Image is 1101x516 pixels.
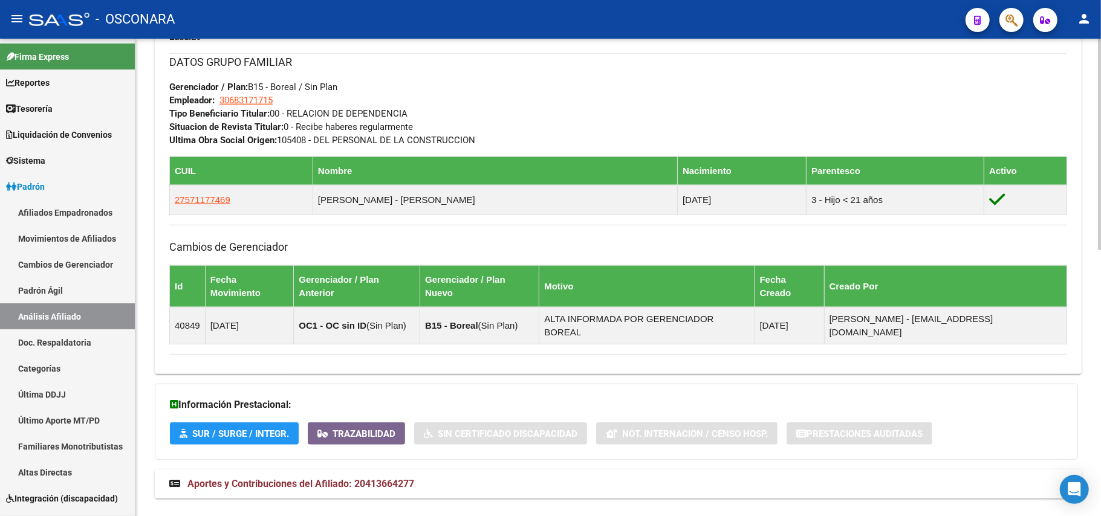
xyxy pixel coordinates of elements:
h3: Cambios de Gerenciador [169,239,1067,256]
th: Creado Por [824,265,1067,307]
span: 26 [169,31,201,42]
th: Activo [984,156,1067,185]
span: Sin Plan [369,320,403,331]
span: Aportes y Contribuciones del Afiliado: 20413664277 [187,478,414,489]
div: Open Intercom Messenger [1060,475,1089,504]
strong: Edad: [169,31,191,42]
mat-icon: person [1077,11,1091,26]
th: Gerenciador / Plan Anterior [294,265,420,307]
span: Integración (discapacidad) [6,492,118,505]
th: Motivo [539,265,755,307]
button: SUR / SURGE / INTEGR. [170,422,299,445]
strong: Gerenciador / Plan: [169,82,248,92]
span: 27571177469 [175,195,230,205]
th: CUIL [170,156,313,185]
td: [DATE] [678,185,807,214]
td: ( ) [294,307,420,344]
span: Sistema [6,154,45,167]
span: Prestaciones Auditadas [807,428,923,439]
td: ALTA INFORMADA POR GERENCIADOR BOREAL [539,307,755,344]
td: [PERSON_NAME] - [PERSON_NAME] [313,185,677,214]
td: [DATE] [205,307,294,344]
strong: Ultima Obra Social Origen: [169,135,277,146]
span: Padrón [6,180,45,193]
span: 0 - Recibe haberes regularmente [169,121,413,132]
button: Trazabilidad [308,422,405,445]
th: Id [170,265,206,307]
span: Trazabilidad [333,428,395,439]
mat-expansion-panel-header: Aportes y Contribuciones del Afiliado: 20413664277 [155,469,1082,498]
span: Tesorería [6,102,53,115]
span: Reportes [6,76,50,89]
th: Fecha Creado [755,265,824,307]
strong: Tipo Beneficiario Titular: [169,108,270,119]
span: 105408 - DEL PERSONAL DE LA CONSTRUCCION [169,135,475,146]
span: Not. Internacion / Censo Hosp. [622,428,768,439]
button: Sin Certificado Discapacidad [414,422,587,445]
button: Not. Internacion / Censo Hosp. [596,422,778,445]
span: B15 - Boreal / Sin Plan [169,82,337,92]
th: Nombre [313,156,677,185]
span: - OSCONARA [96,6,175,33]
h3: Información Prestacional: [170,396,1063,413]
span: Firma Express [6,50,69,63]
th: Parentesco [807,156,984,185]
strong: Empleador: [169,95,215,106]
strong: Situacion de Revista Titular: [169,121,284,132]
span: 30683171715 [219,95,273,106]
th: Nacimiento [678,156,807,185]
td: [DATE] [755,307,824,344]
button: Prestaciones Auditadas [787,422,932,445]
strong: B15 - Boreal [425,320,478,331]
td: 3 - Hijo < 21 años [807,185,984,214]
th: Fecha Movimiento [205,265,294,307]
span: 00 - RELACION DE DEPENDENCIA [169,108,408,119]
span: Liquidación de Convenios [6,128,112,141]
h3: DATOS GRUPO FAMILIAR [169,54,1067,71]
td: ( ) [420,307,539,344]
td: [PERSON_NAME] - [EMAIL_ADDRESS][DOMAIN_NAME] [824,307,1067,344]
span: SUR / SURGE / INTEGR. [192,428,289,439]
span: Sin Plan [481,320,515,331]
strong: OC1 - OC sin ID [299,320,366,331]
th: Gerenciador / Plan Nuevo [420,265,539,307]
span: Sin Certificado Discapacidad [438,428,577,439]
td: 40849 [170,307,206,344]
mat-icon: menu [10,11,24,26]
